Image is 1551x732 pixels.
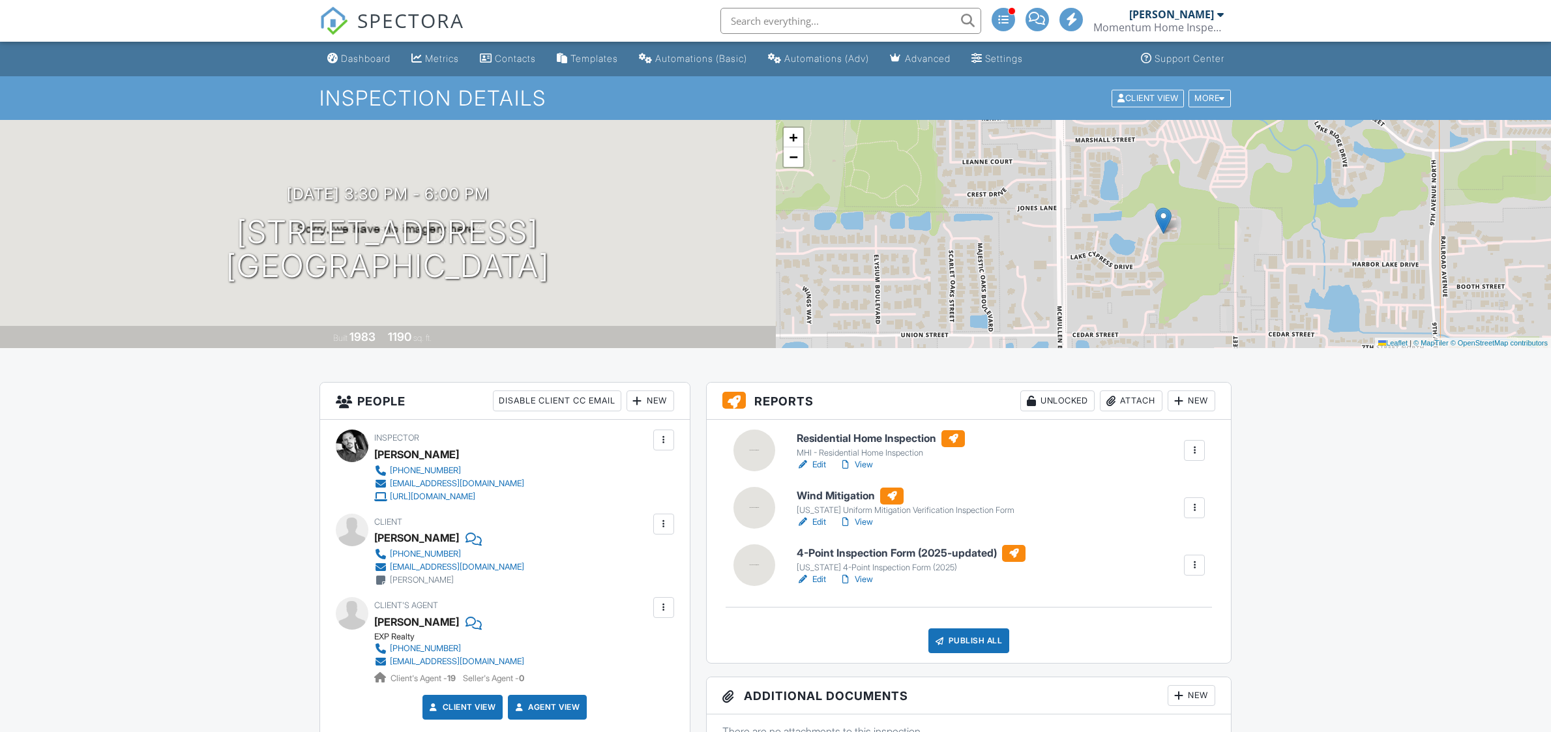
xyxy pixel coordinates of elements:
a: [PHONE_NUMBER] [374,548,524,561]
div: 1983 [349,330,376,344]
div: Automations (Basic) [655,53,747,64]
div: Automations (Adv) [784,53,869,64]
div: Client View [1112,89,1184,107]
h3: People [320,383,690,420]
a: [PHONE_NUMBER] [374,642,524,655]
div: [US_STATE] Uniform Mitigation Verification Inspection Form [797,505,1014,516]
div: Support Center [1155,53,1224,64]
a: Agent View [512,701,580,714]
div: More [1189,89,1231,107]
div: [PHONE_NUMBER] [390,465,461,476]
a: Client View [427,701,496,714]
a: [EMAIL_ADDRESS][DOMAIN_NAME] [374,655,524,668]
a: Edit [797,573,826,586]
a: Dashboard [322,47,396,71]
a: © OpenStreetMap contributors [1451,339,1548,347]
a: Contacts [475,47,541,71]
div: [URL][DOMAIN_NAME] [390,491,475,502]
h6: Wind Mitigation [797,488,1014,505]
div: [PHONE_NUMBER] [390,643,461,654]
span: SPECTORA [357,7,464,34]
a: Metrics [406,47,464,71]
h3: Additional Documents [707,677,1232,714]
span: Client's Agent - [391,673,458,683]
div: Dashboard [341,53,391,64]
span: Client [374,517,402,527]
a: Client View [1110,93,1187,102]
div: EXP Realty [374,632,535,642]
a: Zoom out [784,147,803,167]
div: 1190 [388,330,411,344]
h3: Reports [707,383,1232,420]
a: SPECTORA [319,18,464,45]
a: Templates [552,47,623,71]
a: © MapTiler [1413,339,1449,347]
a: Settings [966,47,1028,71]
div: [PERSON_NAME] [374,528,459,548]
div: [EMAIL_ADDRESS][DOMAIN_NAME] [390,478,524,489]
div: Templates [570,53,618,64]
div: [PERSON_NAME] [390,575,454,585]
div: Momentum Home Inspections [1093,21,1224,34]
a: View [839,516,873,529]
div: [EMAIL_ADDRESS][DOMAIN_NAME] [390,562,524,572]
a: [URL][DOMAIN_NAME] [374,490,524,503]
span: Seller's Agent - [463,673,524,683]
a: Automations (Basic) [634,47,752,71]
h1: [STREET_ADDRESS] [GEOGRAPHIC_DATA] [226,215,550,284]
a: Zoom in [784,128,803,147]
a: Advanced [885,47,956,71]
strong: 0 [519,673,524,683]
div: [PHONE_NUMBER] [390,549,461,559]
div: New [1168,390,1215,411]
a: View [839,458,873,471]
a: Residential Home Inspection MHI - Residential Home Inspection [797,430,965,459]
a: Edit [797,458,826,471]
div: [PERSON_NAME] [374,445,459,464]
div: New [627,390,674,411]
span: Built [333,333,347,343]
a: [PERSON_NAME] [374,612,459,632]
a: [EMAIL_ADDRESS][DOMAIN_NAME] [374,561,524,574]
div: New [1168,685,1215,706]
a: 4-Point Inspection Form (2025-updated) [US_STATE] 4-Point Inspection Form (2025) [797,545,1026,574]
div: Advanced [905,53,951,64]
a: View [839,573,873,586]
div: [EMAIL_ADDRESS][DOMAIN_NAME] [390,656,524,667]
img: The Best Home Inspection Software - Spectora [319,7,348,35]
span: | [1410,339,1411,347]
div: Metrics [425,53,459,64]
div: Publish All [928,628,1010,653]
img: Marker [1155,207,1172,234]
span: − [789,149,797,165]
span: Inspector [374,433,419,443]
div: Attach [1100,390,1162,411]
a: Automations (Advanced) [763,47,874,71]
a: Edit [797,516,826,529]
a: [PHONE_NUMBER] [374,464,524,477]
h6: 4-Point Inspection Form (2025-updated) [797,545,1026,562]
div: MHI - Residential Home Inspection [797,448,965,458]
div: Unlocked [1020,390,1095,411]
div: Disable Client CC Email [493,390,621,411]
a: Leaflet [1378,339,1408,347]
span: sq. ft. [413,333,432,343]
div: [PERSON_NAME] [1129,8,1214,21]
h6: Residential Home Inspection [797,430,965,447]
span: Client's Agent [374,600,438,610]
h3: [DATE] 3:30 pm - 6:00 pm [287,185,489,203]
a: Wind Mitigation [US_STATE] Uniform Mitigation Verification Inspection Form [797,488,1014,516]
div: [US_STATE] 4-Point Inspection Form (2025) [797,563,1026,573]
div: Contacts [495,53,536,64]
span: + [789,129,797,145]
strong: 19 [447,673,456,683]
input: Search everything... [720,8,981,34]
a: Support Center [1136,47,1230,71]
div: Settings [985,53,1023,64]
a: [EMAIL_ADDRESS][DOMAIN_NAME] [374,477,524,490]
h1: Inspection Details [319,87,1232,110]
